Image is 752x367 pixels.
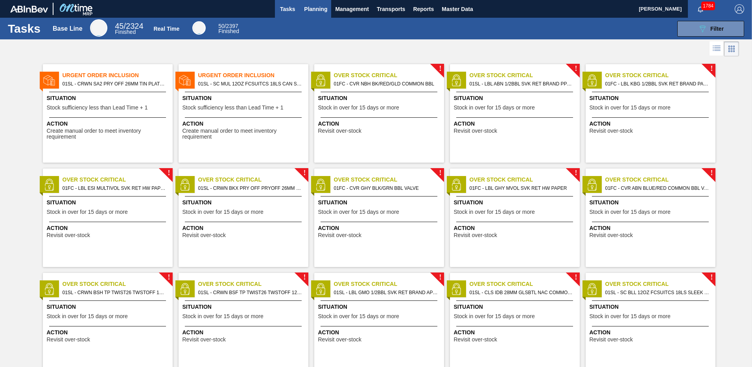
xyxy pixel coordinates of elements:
[590,198,713,207] span: Situation
[454,105,535,111] span: Stock in over for 15 days or more
[605,80,709,88] span: 01FC - LBL KBG 1/2BBL SVK RET BRAND PAPER #3
[470,280,580,288] span: Over Stock Critical
[315,179,326,191] img: status
[586,283,598,295] img: status
[198,71,308,80] span: Urgent Order Inclusion
[115,29,136,35] span: Finished
[115,22,123,30] span: 45
[590,105,671,111] span: Stock in over for 15 days or more
[377,4,405,14] span: Transports
[192,21,206,35] div: Real Time
[198,80,302,88] span: 01SL - SC MUL 12OZ FCSUITCS 18LS CAN SLEEK SUMMER PROMO
[168,274,170,280] span: !
[115,22,143,30] span: / 2324
[413,4,434,14] span: Reports
[450,74,462,86] img: status
[586,179,598,191] img: status
[318,120,442,128] span: Action
[179,179,191,191] img: status
[575,66,577,72] span: !
[575,274,577,280] span: !
[318,232,361,238] span: Revisit over-stock
[454,337,497,343] span: Revisit over-stock
[318,224,442,232] span: Action
[710,26,724,32] span: Filter
[47,94,171,102] span: Situation
[43,179,55,191] img: status
[218,24,239,34] div: Real Time
[454,128,497,134] span: Revisit over-stock
[47,328,171,337] span: Action
[605,288,709,297] span: 01SL - SC BLL 12OZ FCSUITCS 18LS SLEEK AQUEOUS COATING
[63,176,173,184] span: Over Stock Critical
[47,198,171,207] span: Situation
[439,170,441,176] span: !
[688,4,713,15] button: Notifications
[47,105,148,111] span: Stock sufficiency less than Lead Time + 1
[315,283,326,295] img: status
[153,26,179,32] div: Real Time
[53,25,83,32] div: Base Line
[334,288,438,297] span: 01SL - LBL GMO 1/2BBL SVK RET BRAND APL #4
[318,209,399,215] span: Stock in over for 15 days or more
[43,74,55,86] img: status
[677,21,744,37] button: Filter
[710,170,713,176] span: !
[47,209,128,215] span: Stock in over for 15 days or more
[605,184,709,193] span: 01FC - CVR ABN BLUE/RED COMMON BBL VALVE COVER
[198,280,308,288] span: Over Stock Critical
[605,280,715,288] span: Over Stock Critical
[605,176,715,184] span: Over Stock Critical
[182,313,264,319] span: Stock in over for 15 days or more
[63,288,166,297] span: 01SL - CRWN BSH TP TWIST26 TWSTOFF 12 OZ 26MM 70 LB
[182,198,306,207] span: Situation
[334,184,438,193] span: 01FC - CVR GHY BLK/GRN BBL VALVE
[318,313,399,319] span: Stock in over for 15 days or more
[90,19,107,37] div: Base Line
[47,232,90,238] span: Revisit over-stock
[586,74,598,86] img: status
[303,170,306,176] span: !
[454,303,578,311] span: Situation
[605,71,715,80] span: Over Stock Critical
[179,283,191,295] img: status
[279,4,296,14] span: Tasks
[710,66,713,72] span: !
[218,23,238,29] span: / 2397
[439,274,441,280] span: !
[470,184,573,193] span: 01FC - LBL GHY MVOL SVK RET HW PAPER
[590,337,633,343] span: Revisit over-stock
[304,4,327,14] span: Planning
[590,94,713,102] span: Situation
[590,313,671,319] span: Stock in over for 15 days or more
[43,283,55,295] img: status
[335,4,369,14] span: Management
[318,328,442,337] span: Action
[115,23,143,35] div: Base Line
[454,120,578,128] span: Action
[318,303,442,311] span: Situation
[318,198,442,207] span: Situation
[182,224,306,232] span: Action
[182,337,226,343] span: Revisit over-stock
[450,283,462,295] img: status
[318,337,361,343] span: Revisit over-stock
[182,120,306,128] span: Action
[318,105,399,111] span: Stock in over for 15 days or more
[63,71,173,80] span: Urgent Order Inclusion
[735,4,744,14] img: Logout
[198,176,308,184] span: Over Stock Critical
[218,23,225,29] span: 50
[198,184,302,193] span: 01SL - CRWN BKX PRY OFF PRYOFF 26MM 70 LB
[590,120,713,128] span: Action
[182,105,284,111] span: Stock sufficiency less than Lead Time + 1
[450,179,462,191] img: status
[63,280,173,288] span: Over Stock Critical
[182,94,306,102] span: Situation
[182,209,264,215] span: Stock in over for 15 days or more
[47,224,171,232] span: Action
[182,232,226,238] span: Revisit over-stock
[454,313,535,319] span: Stock in over for 15 days or more
[454,209,535,215] span: Stock in over for 15 days or more
[454,198,578,207] span: Situation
